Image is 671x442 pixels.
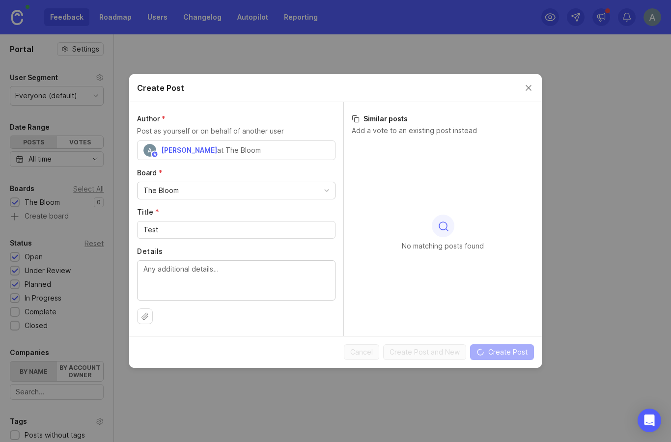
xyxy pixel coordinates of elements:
[143,185,179,196] div: The Bloom
[352,126,534,136] p: Add a vote to an existing post instead
[137,208,159,216] span: Title (required)
[523,83,534,93] button: Close create post modal
[151,151,159,158] img: member badge
[137,126,335,137] p: Post as yourself or on behalf of another user
[402,241,484,251] p: No matching posts found
[161,146,217,154] span: [PERSON_NAME]
[143,224,329,235] input: Short, descriptive title
[352,114,534,124] h3: Similar posts
[638,409,661,432] div: Open Intercom Messenger
[143,144,156,157] img: Anna Montanes
[137,168,163,177] span: Board (required)
[137,114,166,123] span: Author (required)
[137,82,184,94] h2: Create Post
[137,308,153,324] button: Upload file
[217,145,261,156] div: at The Bloom
[137,247,335,256] label: Details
